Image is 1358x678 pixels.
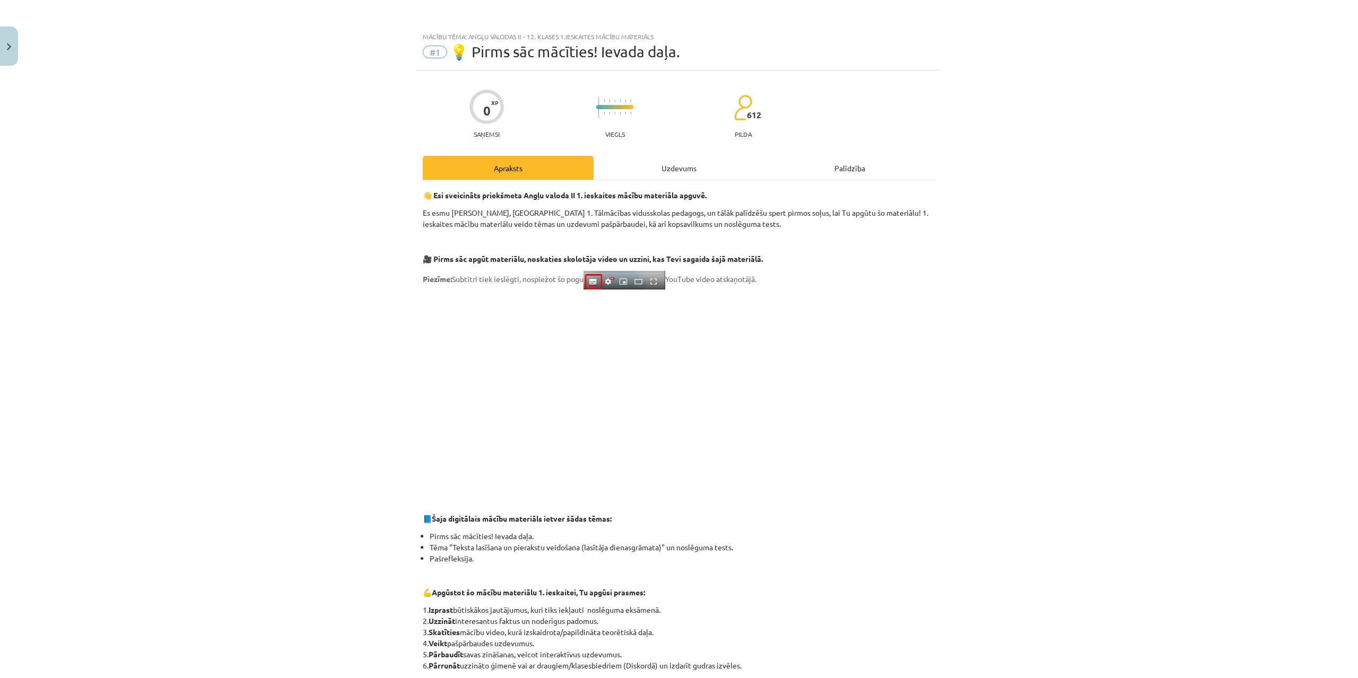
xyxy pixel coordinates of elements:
b: Pārrunāt [429,661,460,670]
img: icon-short-line-57e1e144782c952c97e751825c79c345078a6d821885a25fce030b3d8c18986b.svg [604,112,605,115]
img: icon-short-line-57e1e144782c952c97e751825c79c345078a6d821885a25fce030b3d8c18986b.svg [609,112,610,115]
img: icon-short-line-57e1e144782c952c97e751825c79c345078a6d821885a25fce030b3d8c18986b.svg [620,100,621,102]
img: icon-short-line-57e1e144782c952c97e751825c79c345078a6d821885a25fce030b3d8c18986b.svg [630,112,631,115]
img: icon-short-line-57e1e144782c952c97e751825c79c345078a6d821885a25fce030b3d8c18986b.svg [609,100,610,102]
b: Veikt [429,638,447,648]
p: 💪 [423,587,935,598]
div: Mācību tēma: Angļu valodas ii - 12. klases 1.ieskaites mācību materiāls [423,33,935,40]
p: Saņemsi [469,130,504,138]
b: Izprast [429,605,453,614]
img: students-c634bb4e5e11cddfef0936a35e636f08e4e9abd3cc4e673bd6f9a4125e45ecb1.svg [734,94,752,121]
span: XP [491,100,498,105]
img: icon-short-line-57e1e144782c952c97e751825c79c345078a6d821885a25fce030b3d8c18986b.svg [625,100,626,102]
img: icon-short-line-57e1e144782c952c97e751825c79c345078a6d821885a25fce030b3d8c18986b.svg [625,112,626,115]
img: icon-long-line-d9ea69661e0d244f92f715978eff75569469978d946b2353a9bb055b3ed8787d.svg [598,97,599,118]
b: Pārbaudīt [429,649,463,659]
img: icon-short-line-57e1e144782c952c97e751825c79c345078a6d821885a25fce030b3d8c18986b.svg [614,112,615,115]
div: 0 [483,103,491,118]
p: pilda [735,130,752,138]
span: #1 [423,46,447,58]
img: icon-short-line-57e1e144782c952c97e751825c79c345078a6d821885a25fce030b3d8c18986b.svg [620,112,621,115]
span: Subtitri tiek ieslēgti, nospiežot šo pogu YouTube video atskaņotājā. [423,274,756,284]
strong: Šaja digitālais mācību materiāls ietver šādas tēmas: [432,514,612,523]
li: Pirms sāc mācīties! Ievada daļa. [430,531,935,542]
li: Pašrefleksija. [430,553,935,564]
img: icon-short-line-57e1e144782c952c97e751825c79c345078a6d821885a25fce030b3d8c18986b.svg [614,100,615,102]
strong: 🎥 Pirms sāc apgūt materiālu, noskaties skolotāja video un uzzini, kas Tevi sagaida šajā materiālā. [423,254,763,263]
strong: 👋 Esi sveicināts priekšmeta Angļu valoda II 1. ieskaites mācību materiāla apguvē. [423,190,707,200]
div: Apraksts [423,156,594,180]
img: icon-short-line-57e1e144782c952c97e751825c79c345078a6d821885a25fce030b3d8c18986b.svg [604,100,605,102]
b: Apgūstot šo mācību materiālu 1. ieskaitei, Tu apgūsi prasmes: [432,587,645,597]
strong: Piezīme: [423,274,452,284]
p: Es esmu [PERSON_NAME], [GEOGRAPHIC_DATA] 1. Tālmācības vidusskolas pedagogs, un tālāk palīdzēšu s... [423,207,935,230]
b: Uzzināt [429,616,455,626]
span: 💡 Pirms sāc mācīties! Ievada daļa. [450,43,680,60]
img: icon-close-lesson-0947bae3869378f0d4975bcd49f059093ad1ed9edebbc8119c70593378902aed.svg [7,43,11,50]
span: 612 [747,110,761,120]
p: 📘 [423,513,935,524]
b: Skatīties [429,627,460,637]
img: icon-short-line-57e1e144782c952c97e751825c79c345078a6d821885a25fce030b3d8c18986b.svg [630,100,631,102]
div: Uzdevums [594,156,764,180]
div: Palīdzība [764,156,935,180]
li: Tēma "Teksta lasīšana un pierakstu veidošana (lasītāja dienasgrāmata)" un noslēguma tests. [430,542,935,553]
p: Viegls [605,130,625,138]
p: 1. būtiskākos jautājumus, kuri tiks iekļauti noslēguma eksāmenā. 2. interesantus faktus un noderī... [423,604,935,671]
